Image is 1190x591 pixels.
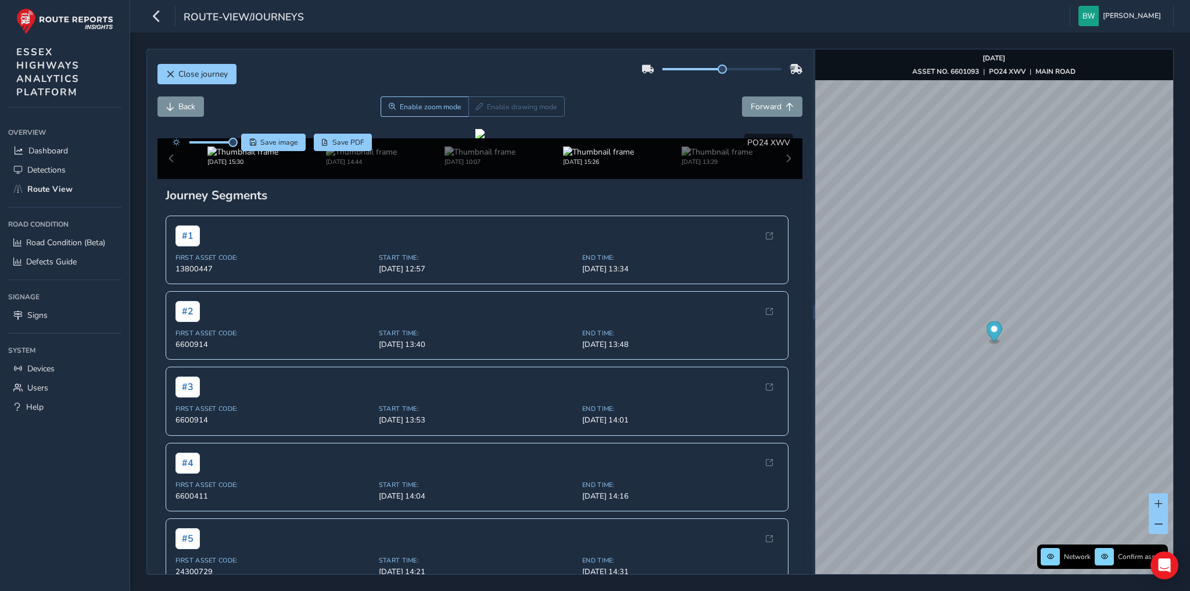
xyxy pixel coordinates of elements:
[989,67,1026,76] strong: PO24 XWV
[8,306,121,325] a: Signs
[175,415,372,425] span: 6600914
[379,491,575,502] span: [DATE] 14:04
[379,481,575,489] span: Start Time:
[16,45,80,99] span: ESSEX HIGHWAYS ANALYTICS PLATFORM
[682,157,752,166] div: [DATE] 13:29
[314,134,372,151] button: PDF
[379,556,575,565] span: Start Time:
[1118,552,1164,561] span: Confirm assets
[175,301,200,322] span: # 2
[582,264,779,274] span: [DATE] 13:34
[582,556,779,565] span: End Time:
[27,184,73,195] span: Route View
[241,134,306,151] button: Save
[582,329,779,338] span: End Time:
[27,310,48,321] span: Signs
[178,101,195,112] span: Back
[175,339,372,350] span: 6600914
[332,138,364,147] span: Save PDF
[26,402,44,413] span: Help
[751,101,782,112] span: Forward
[207,157,278,166] div: [DATE] 15:30
[682,146,752,157] img: Thumbnail frame
[26,237,105,248] span: Road Condition (Beta)
[379,253,575,262] span: Start Time:
[582,481,779,489] span: End Time:
[582,404,779,413] span: End Time:
[381,96,468,117] button: Zoom
[8,397,121,417] a: Help
[16,8,113,34] img: rr logo
[8,216,121,233] div: Road Condition
[175,567,372,577] span: 24300729
[742,96,802,117] button: Forward
[8,378,121,397] a: Users
[8,342,121,359] div: System
[379,264,575,274] span: [DATE] 12:57
[326,157,397,166] div: [DATE] 14:44
[379,567,575,577] span: [DATE] 14:21
[175,453,200,474] span: # 4
[582,491,779,502] span: [DATE] 14:16
[184,10,304,26] span: route-view/journeys
[175,404,372,413] span: First Asset Code:
[27,363,55,374] span: Devices
[175,377,200,397] span: # 3
[157,96,204,117] button: Back
[326,146,397,157] img: Thumbnail frame
[8,252,121,271] a: Defects Guide
[379,404,575,413] span: Start Time:
[912,67,1076,76] div: | |
[175,481,372,489] span: First Asset Code:
[1150,551,1178,579] div: Open Intercom Messenger
[175,253,372,262] span: First Asset Code:
[260,138,298,147] span: Save image
[563,146,634,157] img: Thumbnail frame
[445,146,515,157] img: Thumbnail frame
[1064,552,1091,561] span: Network
[175,491,372,502] span: 6600411
[8,288,121,306] div: Signage
[175,329,372,338] span: First Asset Code:
[747,137,790,148] span: PO24 XWV
[8,359,121,378] a: Devices
[157,64,236,84] button: Close journey
[28,145,68,156] span: Dashboard
[445,157,515,166] div: [DATE] 10:07
[983,53,1005,63] strong: [DATE]
[8,233,121,252] a: Road Condition (Beta)
[207,146,278,157] img: Thumbnail frame
[1078,6,1099,26] img: diamond-layout
[379,329,575,338] span: Start Time:
[175,225,200,246] span: # 1
[912,67,979,76] strong: ASSET NO. 6601093
[582,415,779,425] span: [DATE] 14:01
[175,264,372,274] span: 13800447
[582,567,779,577] span: [DATE] 14:31
[1103,6,1161,26] span: [PERSON_NAME]
[379,339,575,350] span: [DATE] 13:40
[1078,6,1165,26] button: [PERSON_NAME]
[400,102,461,112] span: Enable zoom mode
[986,321,1002,345] div: Map marker
[582,339,779,350] span: [DATE] 13:48
[175,556,372,565] span: First Asset Code:
[379,415,575,425] span: [DATE] 13:53
[27,382,48,393] span: Users
[26,256,77,267] span: Defects Guide
[27,164,66,175] span: Detections
[175,528,200,549] span: # 5
[8,160,121,180] a: Detections
[8,180,121,199] a: Route View
[1035,67,1076,76] strong: MAIN ROAD
[8,124,121,141] div: Overview
[582,253,779,262] span: End Time:
[8,141,121,160] a: Dashboard
[178,69,228,80] span: Close journey
[563,157,634,166] div: [DATE] 15:26
[166,187,795,203] div: Journey Segments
